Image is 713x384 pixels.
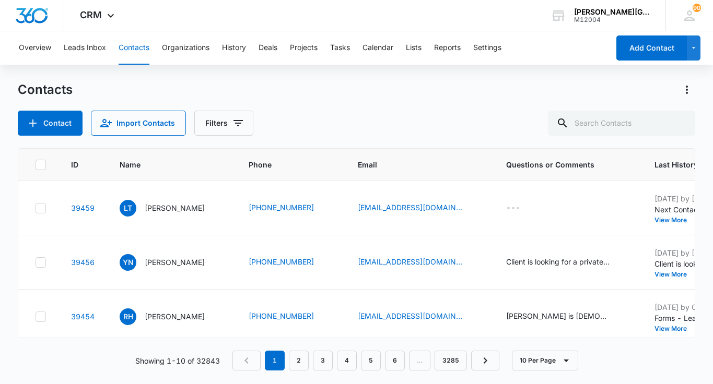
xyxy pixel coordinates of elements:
button: View More [654,271,694,278]
span: RH [120,308,136,325]
a: Navigate to contact details page for Ryan Hu [71,312,95,321]
div: Email - huyuxiang@hotmail.com - Select to Edit Field [358,310,481,323]
button: Lists [406,31,422,65]
div: Phone - (217) 899-3781 - Select to Edit Field [249,310,333,323]
button: Add Contact [18,111,83,136]
span: Questions or Comments [506,159,629,170]
a: Page 3285 [435,351,467,370]
span: 90 [693,4,701,12]
div: Client is looking for a private tennis lesson in [PERSON_NAME] for herself. [506,256,611,267]
button: Leads Inbox [64,31,106,65]
button: Organizations [162,31,209,65]
a: [EMAIL_ADDRESS][DOMAIN_NAME] [358,310,462,321]
a: Next Page [471,351,499,370]
a: Navigate to contact details page for Yayoi Nakatani [71,258,95,267]
span: CRM [80,9,102,20]
button: Settings [473,31,501,65]
button: View More [654,326,694,332]
span: Phone [249,159,318,170]
div: Questions or Comments - Client is looking for a private tennis lesson in Redmond for herself. - S... [506,256,629,269]
div: Email - jsokha@gmail.com - Select to Edit Field [358,202,481,214]
div: Email - naky522@hotmail.com - Select to Edit Field [358,256,481,269]
button: Overview [19,31,51,65]
div: Questions or Comments - - Select to Edit Field [506,202,539,214]
div: Name - Luka Trofimov - Select to Edit Field [120,200,224,217]
button: Reports [434,31,461,65]
div: Name - Ryan Hu - Select to Edit Field [120,308,224,325]
a: [PHONE_NUMBER] [249,256,314,267]
button: History [222,31,246,65]
div: notifications count [693,4,701,12]
nav: Pagination [232,351,499,370]
div: account id [574,16,650,23]
button: 10 Per Page [512,351,578,370]
a: Page 5 [361,351,381,370]
button: Add Contact [616,35,687,61]
div: [PERSON_NAME] is [DEMOGRAPHIC_DATA], need coach to start Tennis, we played in the field a few tim... [506,310,611,321]
p: [PERSON_NAME] [145,257,205,268]
button: View More [654,217,694,223]
a: Navigate to contact details page for Luka Trofimov [71,203,95,212]
button: Import Contacts [91,111,186,136]
a: Page 3 [313,351,333,370]
div: Name - Yayoi Nakatani - Select to Edit Field [120,254,224,271]
p: [PERSON_NAME] [145,311,205,322]
button: Contacts [119,31,149,65]
div: Phone - (425) 999-2805 - Select to Edit Field [249,256,333,269]
span: YN [120,254,136,271]
span: Name [120,159,208,170]
a: [PHONE_NUMBER] [249,202,314,213]
span: ID [71,159,79,170]
p: [PERSON_NAME] [145,202,205,213]
span: LT [120,200,136,217]
div: --- [506,202,520,214]
div: Questions or Comments - Ryan is 8 years old, need coach to start Tennis, we played in the field a... [506,310,629,323]
a: Page 2 [289,351,309,370]
button: Projects [290,31,318,65]
button: Tasks [330,31,350,65]
div: account name [574,8,650,16]
button: Filters [194,111,253,136]
button: Actions [679,81,695,98]
h1: Contacts [18,82,73,98]
button: Calendar [363,31,393,65]
div: Phone - (510) 786-8678 - Select to Edit Field [249,202,333,214]
p: Showing 1-10 of 32843 [135,355,220,366]
button: Deals [259,31,277,65]
span: Email [358,159,466,170]
a: [PHONE_NUMBER] [249,310,314,321]
a: Page 6 [385,351,405,370]
em: 1 [265,351,285,370]
a: Page 4 [337,351,357,370]
a: [EMAIL_ADDRESS][DOMAIN_NAME] [358,202,462,213]
input: Search Contacts [548,111,695,136]
a: [EMAIL_ADDRESS][DOMAIN_NAME] [358,256,462,267]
